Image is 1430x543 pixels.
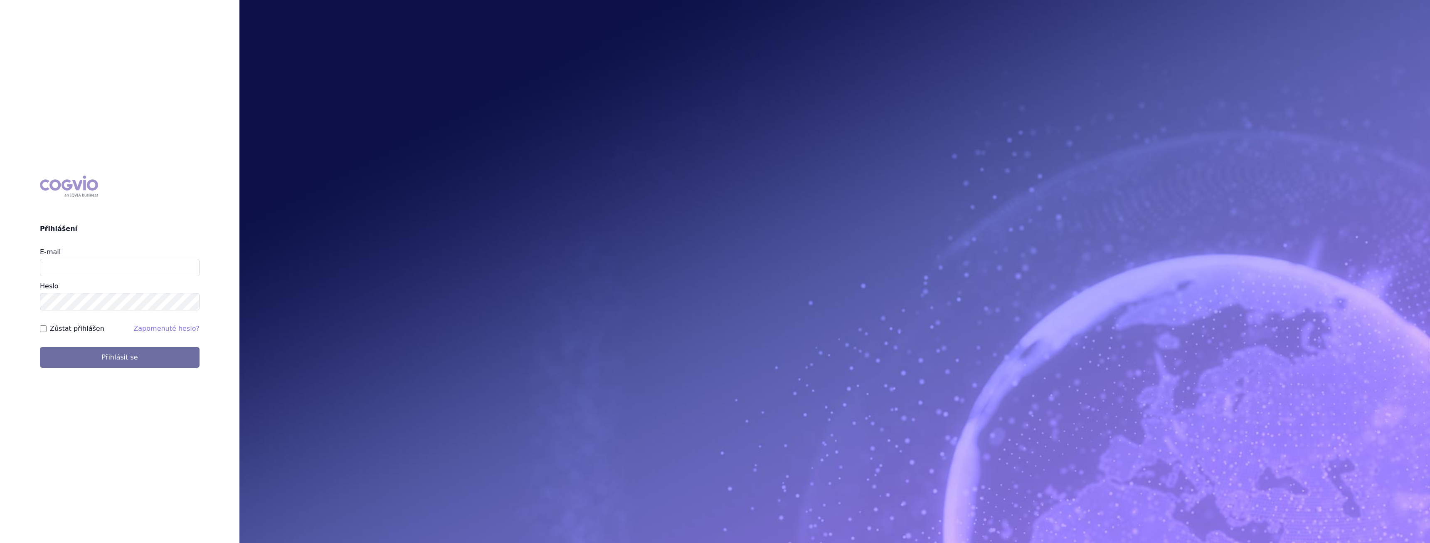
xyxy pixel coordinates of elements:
h2: Přihlášení [40,224,200,234]
button: Přihlásit se [40,347,200,368]
label: E-mail [40,248,61,256]
label: Heslo [40,282,58,290]
a: Zapomenuté heslo? [133,325,200,332]
div: COGVIO [40,176,98,197]
label: Zůstat přihlášen [50,324,104,334]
